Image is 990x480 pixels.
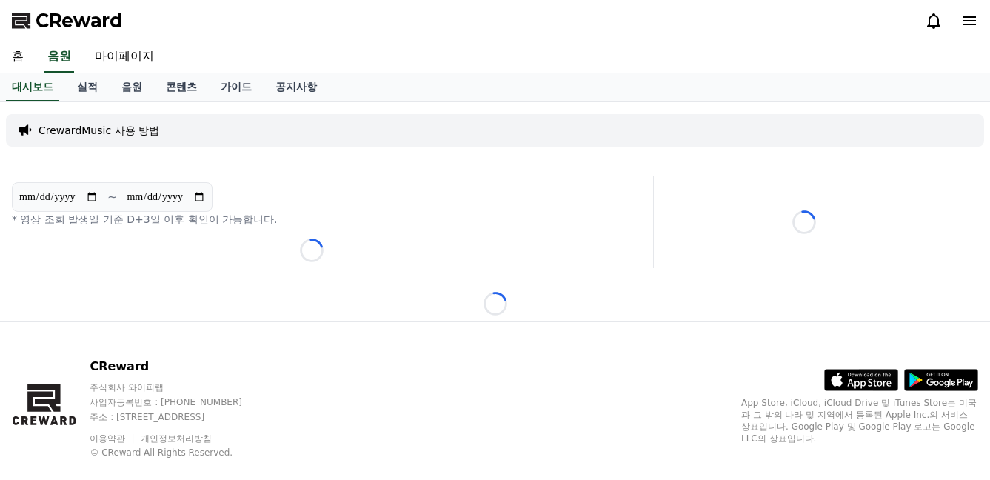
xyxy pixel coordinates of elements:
span: CReward [36,9,123,33]
a: 공지사항 [264,73,329,101]
p: ~ [107,188,117,206]
p: * 영상 조회 발생일 기준 D+3일 이후 확인이 가능합니다. [12,212,612,227]
p: 주식회사 와이피랩 [90,381,270,393]
a: 이용약관 [90,433,136,444]
p: CReward [90,358,270,376]
a: 콘텐츠 [154,73,209,101]
p: 주소 : [STREET_ADDRESS] [90,411,270,423]
p: © CReward All Rights Reserved. [90,447,270,459]
a: 마이페이지 [83,41,166,73]
a: 대시보드 [6,73,59,101]
a: 개인정보처리방침 [141,433,212,444]
p: App Store, iCloud, iCloud Drive 및 iTunes Store는 미국과 그 밖의 나라 및 지역에서 등록된 Apple Inc.의 서비스 상표입니다. Goo... [741,397,978,444]
a: CReward [12,9,123,33]
a: 음원 [110,73,154,101]
a: 가이드 [209,73,264,101]
p: 사업자등록번호 : [PHONE_NUMBER] [90,396,270,408]
a: CrewardMusic 사용 방법 [39,123,159,138]
a: 실적 [65,73,110,101]
a: 음원 [44,41,74,73]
